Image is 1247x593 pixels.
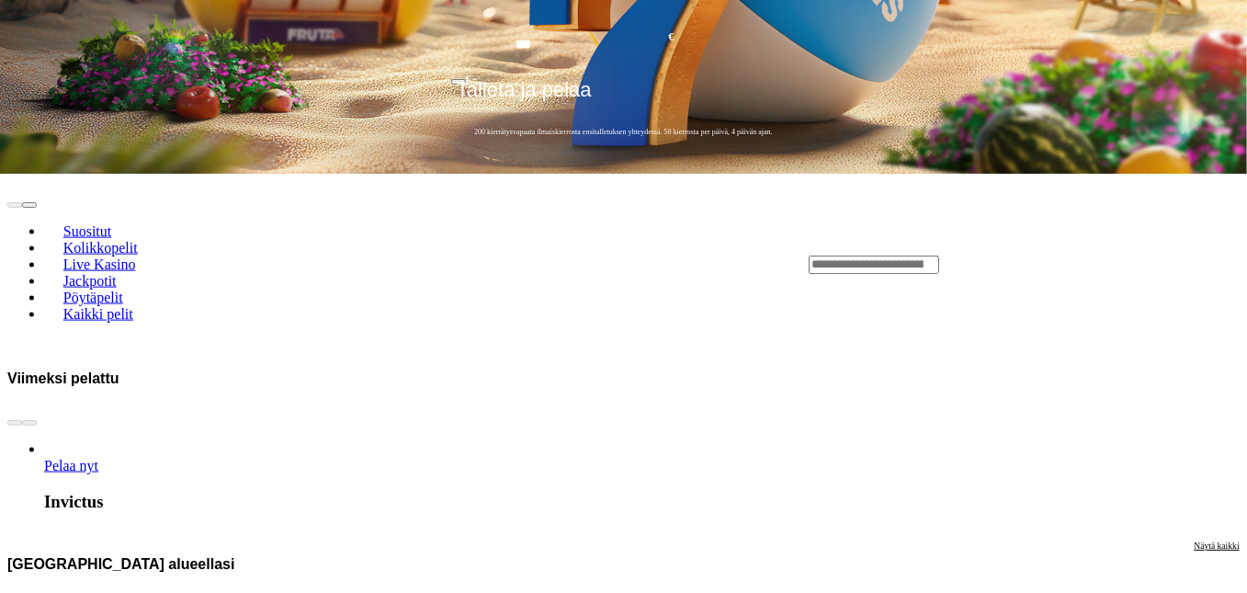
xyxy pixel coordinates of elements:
[44,250,154,278] a: Live Kasino
[457,78,592,115] span: Talleta ja pelaa
[7,174,1240,354] header: Lobby
[7,192,772,337] nav: Lobby
[56,290,130,305] span: Pöytäpelit
[22,420,37,426] button: next slide
[44,217,130,245] a: Suositut
[7,420,22,426] button: prev slide
[56,240,145,256] span: Kolikkopelit
[466,73,471,84] span: €
[56,273,124,289] span: Jackpotit
[22,202,37,208] button: next slide
[44,234,156,261] a: Kolikkopelit
[44,283,142,311] a: Pöytäpelit
[1195,541,1240,587] a: Näytä kaikki
[44,441,1240,512] article: Invictus
[7,555,234,573] h3: [GEOGRAPHIC_DATA] alueellasi
[669,29,675,46] span: €
[56,223,119,239] span: Suositut
[44,458,98,473] span: Pelaa nyt
[44,458,98,473] a: Invictus
[44,267,135,294] a: Jackpotit
[56,306,141,322] span: Kaikki pelit
[809,256,939,274] input: Search
[44,492,1240,512] h3: Invictus
[7,370,119,387] h3: Viimeksi pelattu
[451,127,796,137] span: 200 kierrätysvapaata ilmaiskierrosta ensitalletuksen yhteydessä. 50 kierrosta per päivä, 4 päivän...
[7,202,22,208] button: prev slide
[1195,541,1240,551] span: Näytä kaikki
[56,257,143,272] span: Live Kasino
[451,77,796,116] button: Talleta ja pelaa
